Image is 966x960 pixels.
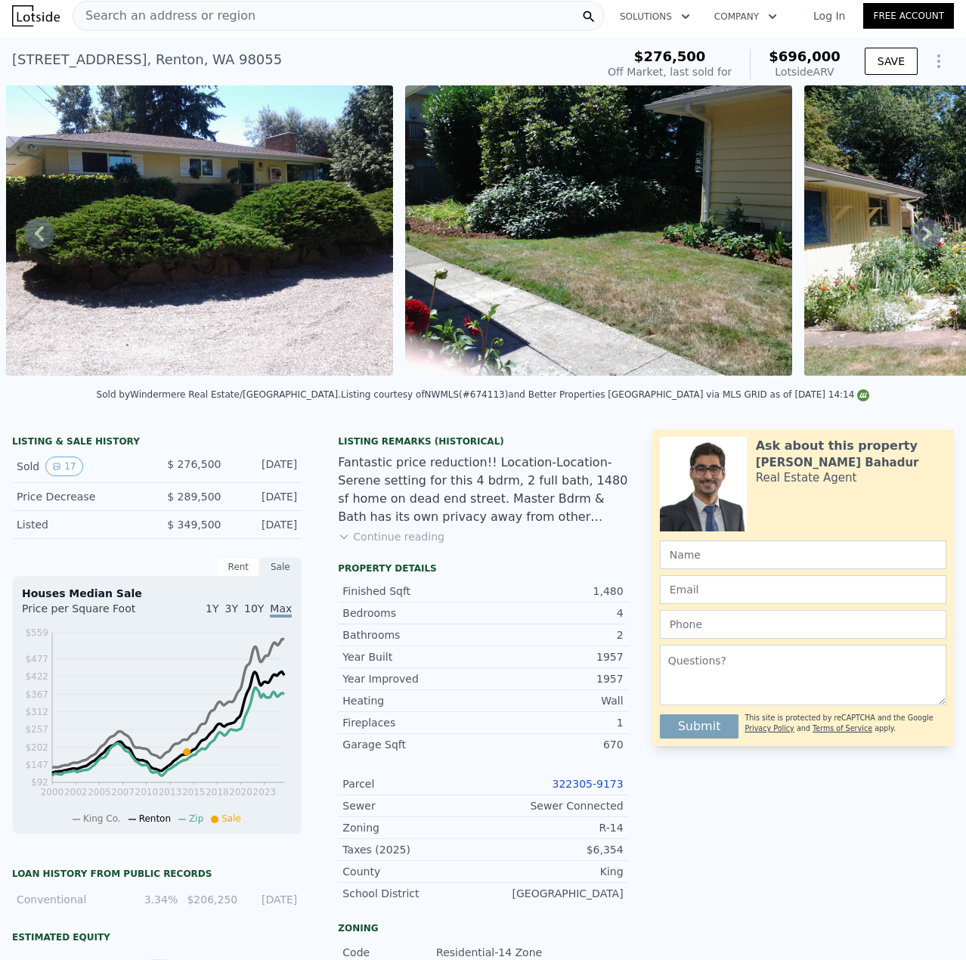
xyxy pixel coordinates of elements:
[660,610,946,639] input: Phone
[756,455,919,470] div: [PERSON_NAME] Bahadur
[342,842,483,857] div: Taxes (2025)
[483,715,624,730] div: 1
[6,85,393,376] img: Sale: 116021964 Parcel: 98076773
[12,931,302,943] div: Estimated Equity
[64,787,88,797] tspan: 2002
[338,922,627,934] div: Zoning
[83,813,121,824] span: King Co.
[702,3,789,30] button: Company
[25,760,48,770] tspan: $147
[233,517,297,532] div: [DATE]
[217,557,259,577] div: Rent
[17,517,145,532] div: Listed
[45,457,82,476] button: View historical data
[342,945,436,960] div: Code
[924,46,954,76] button: Show Options
[25,671,48,682] tspan: $422
[225,602,238,615] span: 3Y
[31,777,48,788] tspan: $92
[159,787,182,797] tspan: 2013
[167,458,221,470] span: $ 276,500
[12,5,60,26] img: Lotside
[553,778,624,790] a: 322305-9173
[342,671,483,686] div: Year Improved
[229,787,252,797] tspan: 2020
[259,557,302,577] div: Sale
[483,886,624,901] div: [GEOGRAPHIC_DATA]
[756,470,857,485] div: Real Estate Agent
[233,457,297,476] div: [DATE]
[244,602,264,615] span: 10Y
[338,562,627,574] div: Property details
[342,798,483,813] div: Sewer
[167,519,221,531] span: $ 349,500
[436,945,545,960] div: Residential-14 Zone
[338,435,627,447] div: Listing Remarks (Historical)
[342,864,483,879] div: County
[342,693,483,708] div: Heating
[206,602,218,615] span: 1Y
[22,601,157,625] div: Price per Square Foot
[342,715,483,730] div: Fireplaces
[25,724,48,735] tspan: $257
[233,489,297,504] div: [DATE]
[483,798,624,813] div: Sewer Connected
[25,742,48,753] tspan: $202
[167,491,221,503] span: $ 289,500
[745,708,946,739] div: This site is protected by reCAPTCHA and the Google and apply.
[756,437,918,455] div: Ask about this property
[342,886,483,901] div: School District
[483,737,624,752] div: 670
[857,389,869,401] img: NWMLS Logo
[483,842,624,857] div: $6,354
[608,64,732,79] div: Off Market, last sold for
[483,605,624,621] div: 4
[483,820,624,835] div: R-14
[342,820,483,835] div: Zoning
[865,48,918,75] button: SAVE
[338,529,444,544] button: Continue reading
[22,586,292,601] div: Houses Median Sale
[405,85,792,376] img: Sale: 116021964 Parcel: 98076773
[25,627,48,638] tspan: $559
[483,584,624,599] div: 1,480
[483,693,624,708] div: Wall
[660,575,946,604] input: Email
[41,787,64,797] tspan: 2000
[342,605,483,621] div: Bedrooms
[483,627,624,643] div: 2
[135,787,159,797] tspan: 2010
[221,813,241,824] span: Sale
[25,654,48,664] tspan: $477
[342,627,483,643] div: Bathrooms
[17,489,145,504] div: Price Decrease
[795,8,863,23] a: Log In
[342,737,483,752] div: Garage Sqft
[813,724,872,732] a: Terms of Service
[127,892,178,907] div: 3.34%
[25,689,48,700] tspan: $367
[246,892,297,907] div: [DATE]
[338,454,627,526] div: Fantastic price reduction!! Location-Location-Serene setting for this 4 bdrm, 2 full bath, 1480 s...
[17,457,145,476] div: Sold
[97,389,341,400] div: Sold by Windermere Real Estate/[GEOGRAPHIC_DATA] .
[73,7,255,25] span: Search an address or region
[769,48,841,64] span: $696,000
[342,776,483,791] div: Parcel
[483,649,624,664] div: 1957
[187,892,237,907] div: $206,250
[182,787,206,797] tspan: 2015
[634,48,706,64] span: $276,500
[769,64,841,79] div: Lotside ARV
[660,540,946,569] input: Name
[12,435,302,451] div: LISTING & SALE HISTORY
[12,868,302,880] div: Loan history from public records
[483,671,624,686] div: 1957
[745,724,794,732] a: Privacy Policy
[342,649,483,664] div: Year Built
[660,714,739,739] button: Submit
[342,584,483,599] div: Finished Sqft
[25,707,48,717] tspan: $312
[139,813,171,824] span: Renton
[270,602,292,618] span: Max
